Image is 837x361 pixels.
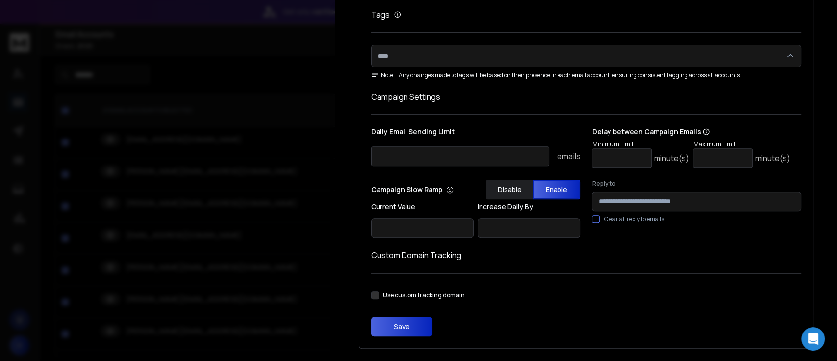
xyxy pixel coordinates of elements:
[383,291,465,299] label: Use custom tracking domain
[801,327,825,351] div: Open Intercom Messenger
[592,140,689,148] p: Minimum Limit
[371,9,390,21] h1: Tags
[755,152,790,164] p: minute(s)
[592,180,801,188] label: Reply to
[371,203,474,210] label: Current Value
[693,140,790,148] p: Maximum Limit
[371,71,395,79] span: Note:
[654,152,689,164] p: minute(s)
[371,91,801,103] h1: Campaign Settings
[371,185,454,194] p: Campaign Slow Ramp
[592,127,790,137] p: Delay between Campaign Emails
[371,127,581,140] p: Daily Email Sending Limit
[371,71,801,79] div: Any changes made to tags will be based on their presence in each email account, ensuring consiste...
[371,250,801,261] h1: Custom Domain Tracking
[371,317,432,336] button: Save
[478,203,580,210] label: Increase Daily By
[557,150,580,162] p: emails
[604,215,664,223] label: Clear all replyTo emails
[486,180,533,199] button: Disable
[533,180,580,199] button: Enable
